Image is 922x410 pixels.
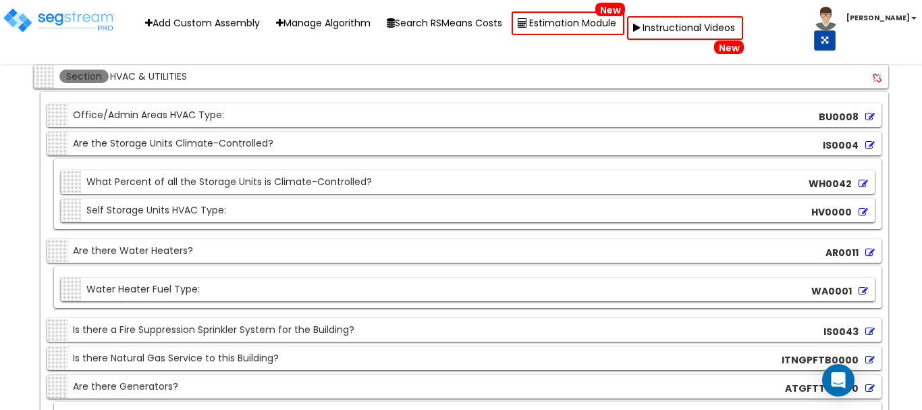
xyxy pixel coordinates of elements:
span: New [714,41,744,54]
i: Edit [865,355,875,365]
span: New [595,3,625,16]
img: avatar.png [814,7,838,30]
b: ITNGPFTB0000 [782,353,859,367]
i: Edit [859,179,868,188]
div: Are there Water Heaters? [51,239,193,263]
i: Edit [865,112,875,122]
img: logo_pro_r.png [2,7,117,34]
div: Is there a Fire Suppression Sprinkler System for the Building? [51,318,354,342]
a: Instructional VideosNew [627,16,743,40]
i: Edit [865,248,875,257]
div: Office/Admin Areas HVAC Type: [51,103,224,127]
div: What Percent of all the Storage Units is Climate-Controlled? [64,170,372,194]
i: Edit [865,384,875,393]
div: Are the Storage Units Climate-Controlled? [51,132,273,155]
i: Edit [859,207,868,217]
i: Edit [865,140,875,150]
b: [PERSON_NAME] [846,13,910,23]
i: Edit [859,286,868,296]
div: Open Intercom Messenger [822,364,855,396]
div: Is there Natural Gas Service to this Building? [51,347,279,370]
b: IS0043 [823,325,859,338]
a: Add Custom Assembly [138,13,267,34]
b: AR0011 [825,246,859,259]
div: Water Heater Fuel Type: [64,278,200,301]
div: Self Storage Units HVAC Type: [64,199,226,222]
a: Estimation ModuleNew [512,11,624,35]
b: WH0042 [809,177,852,190]
span: Section [59,70,109,83]
b: BU0008 [819,110,859,124]
b: ATGFTTS0000 [785,382,859,395]
div: Ungroup [869,68,885,88]
b: HV0000 [811,205,852,219]
b: WA0001 [811,284,852,298]
button: Search RSMeans Costs [380,13,509,34]
div: Are there Generators? [51,375,178,399]
a: Manage Algorithm [269,13,377,34]
b: IS0004 [823,138,859,152]
i: Edit [865,327,875,336]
